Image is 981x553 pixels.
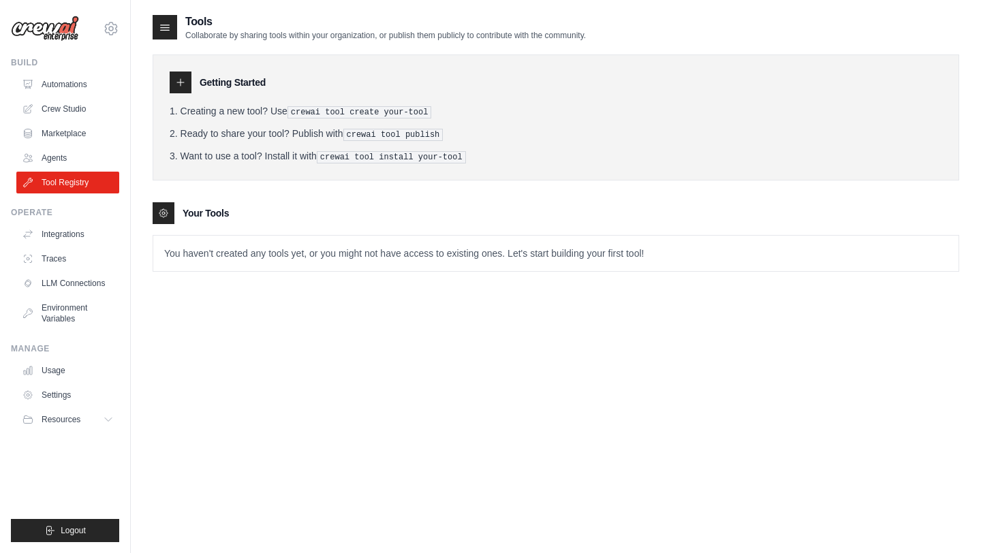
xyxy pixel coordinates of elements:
[42,414,80,425] span: Resources
[16,172,119,193] a: Tool Registry
[16,384,119,406] a: Settings
[16,272,119,294] a: LLM Connections
[61,525,86,536] span: Logout
[11,16,79,42] img: Logo
[200,76,266,89] h3: Getting Started
[170,149,942,163] li: Want to use a tool? Install it with
[16,248,119,270] a: Traces
[16,223,119,245] a: Integrations
[16,123,119,144] a: Marketplace
[11,519,119,542] button: Logout
[183,206,229,220] h3: Your Tools
[16,147,119,169] a: Agents
[317,151,466,163] pre: crewai tool install your-tool
[170,127,942,141] li: Ready to share your tool? Publish with
[11,57,119,68] div: Build
[11,343,119,354] div: Manage
[11,207,119,218] div: Operate
[153,236,959,271] p: You haven't created any tools yet, or you might not have access to existing ones. Let's start bui...
[16,297,119,330] a: Environment Variables
[16,98,119,120] a: Crew Studio
[185,30,586,41] p: Collaborate by sharing tools within your organization, or publish them publicly to contribute wit...
[16,409,119,430] button: Resources
[343,129,443,141] pre: crewai tool publish
[16,360,119,381] a: Usage
[170,104,942,118] li: Creating a new tool? Use
[16,74,119,95] a: Automations
[185,14,586,30] h2: Tools
[287,106,432,118] pre: crewai tool create your-tool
